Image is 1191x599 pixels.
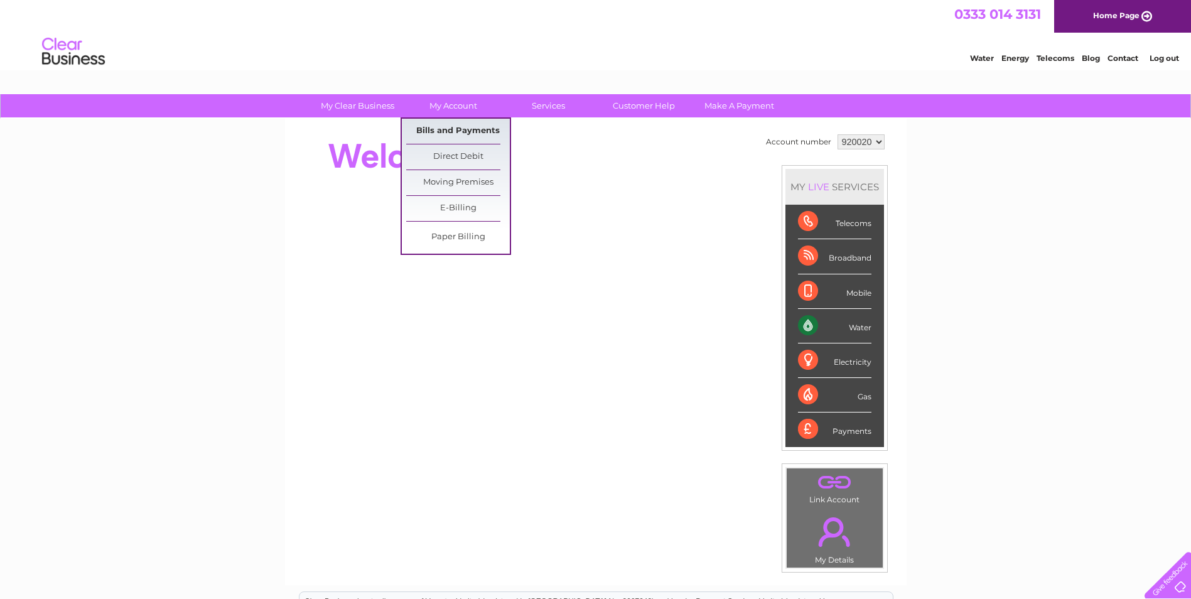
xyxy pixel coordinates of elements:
[592,94,696,117] a: Customer Help
[790,472,880,494] a: .
[401,94,505,117] a: My Account
[806,181,832,193] div: LIVE
[786,507,883,568] td: My Details
[790,510,880,554] a: .
[798,205,871,239] div: Telecoms
[1150,53,1179,63] a: Log out
[798,274,871,309] div: Mobile
[406,144,510,170] a: Direct Debit
[406,196,510,221] a: E-Billing
[299,7,893,61] div: Clear Business is a trading name of Verastar Limited (registered in [GEOGRAPHIC_DATA] No. 3667643...
[406,170,510,195] a: Moving Premises
[970,53,994,63] a: Water
[798,343,871,378] div: Electricity
[1037,53,1074,63] a: Telecoms
[306,94,409,117] a: My Clear Business
[763,131,834,153] td: Account number
[1001,53,1029,63] a: Energy
[786,468,883,507] td: Link Account
[798,413,871,446] div: Payments
[798,309,871,343] div: Water
[798,378,871,413] div: Gas
[1082,53,1100,63] a: Blog
[798,239,871,274] div: Broadband
[687,94,791,117] a: Make A Payment
[1107,53,1138,63] a: Contact
[497,94,600,117] a: Services
[785,169,884,205] div: MY SERVICES
[41,33,105,71] img: logo.png
[406,225,510,250] a: Paper Billing
[954,6,1041,22] a: 0333 014 3131
[406,119,510,144] a: Bills and Payments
